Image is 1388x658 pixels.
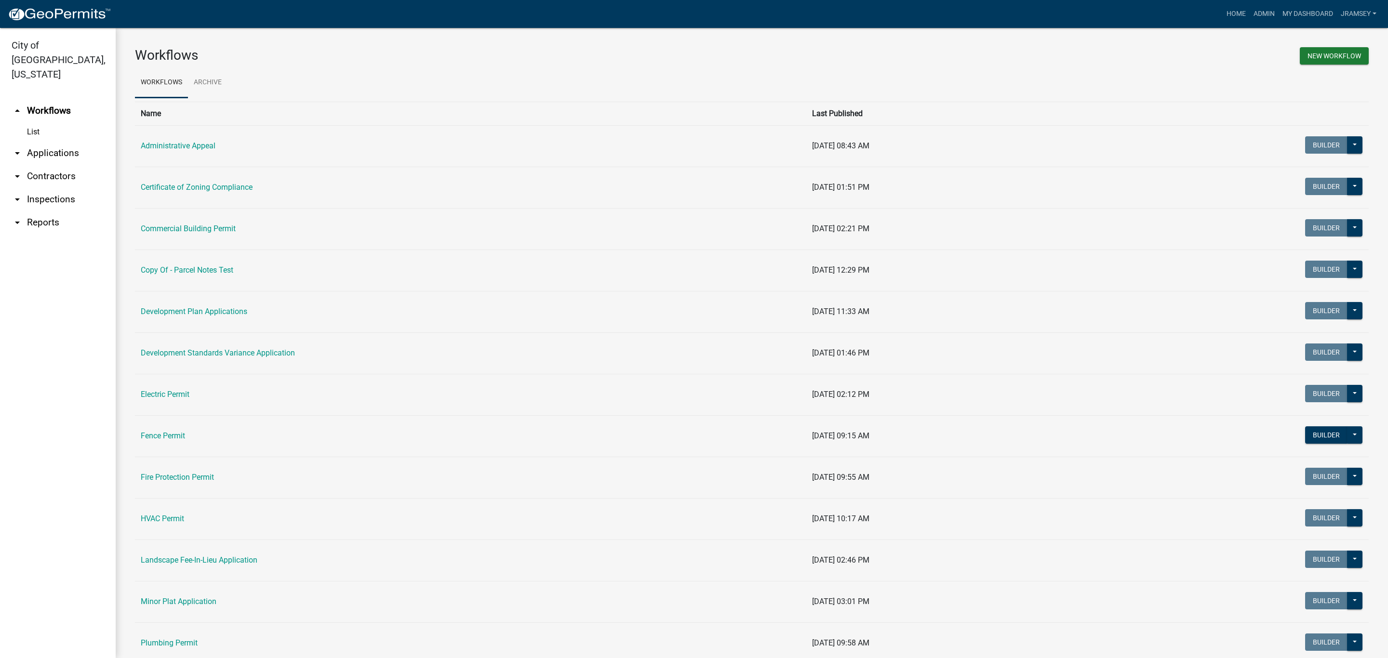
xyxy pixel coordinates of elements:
a: Copy Of - Parcel Notes Test [141,265,233,275]
button: Builder [1305,426,1348,444]
i: arrow_drop_down [12,147,23,159]
a: Archive [188,67,227,98]
i: arrow_drop_down [12,217,23,228]
a: Admin [1250,5,1279,23]
a: Home [1223,5,1250,23]
span: [DATE] 12:29 PM [812,265,869,275]
button: Builder [1305,261,1348,278]
button: Builder [1305,633,1348,651]
a: Administrative Appeal [141,141,215,150]
a: Development Standards Variance Application [141,348,295,357]
span: [DATE] 10:17 AM [812,514,869,523]
th: Last Published [806,102,1085,125]
a: Minor Plat Application [141,597,216,606]
span: [DATE] 11:33 AM [812,307,869,316]
h3: Workflows [135,47,745,64]
span: [DATE] 01:51 PM [812,183,869,192]
span: [DATE] 08:43 AM [812,141,869,150]
button: Builder [1305,219,1348,237]
a: Electric Permit [141,390,189,399]
span: [DATE] 09:15 AM [812,431,869,440]
button: New Workflow [1300,47,1369,65]
a: Commercial Building Permit [141,224,236,233]
span: [DATE] 01:46 PM [812,348,869,357]
a: Development Plan Applications [141,307,247,316]
i: arrow_drop_up [12,105,23,117]
button: Builder [1305,302,1348,319]
span: [DATE] 02:12 PM [812,390,869,399]
a: Workflows [135,67,188,98]
button: Builder [1305,509,1348,526]
span: [DATE] 02:21 PM [812,224,869,233]
span: [DATE] 09:55 AM [812,473,869,482]
span: [DATE] 03:01 PM [812,597,869,606]
i: arrow_drop_down [12,194,23,205]
a: jramsey [1337,5,1380,23]
a: My Dashboard [1279,5,1337,23]
button: Builder [1305,551,1348,568]
a: Fire Protection Permit [141,473,214,482]
button: Builder [1305,592,1348,609]
span: [DATE] 02:46 PM [812,555,869,565]
a: Certificate of Zoning Compliance [141,183,253,192]
a: Plumbing Permit [141,638,198,647]
button: Builder [1305,468,1348,485]
button: Builder [1305,385,1348,402]
button: Builder [1305,343,1348,361]
th: Name [135,102,806,125]
button: Builder [1305,178,1348,195]
a: Fence Permit [141,431,185,440]
span: [DATE] 09:58 AM [812,638,869,647]
button: Builder [1305,136,1348,154]
a: HVAC Permit [141,514,184,523]
i: arrow_drop_down [12,171,23,182]
a: Landscape Fee-In-Lieu Application [141,555,257,565]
